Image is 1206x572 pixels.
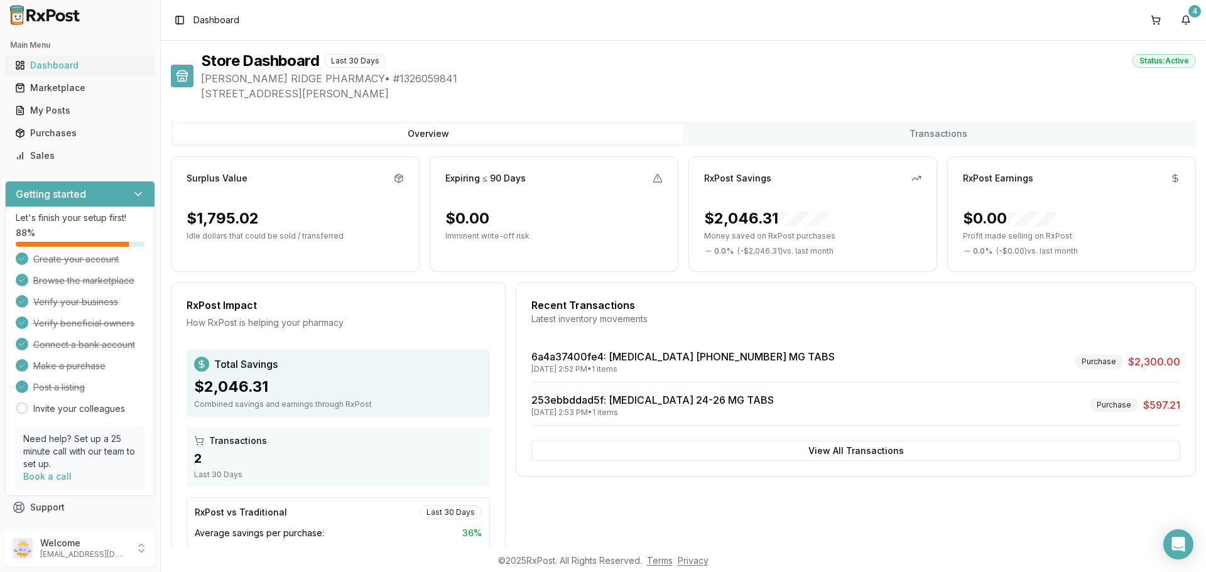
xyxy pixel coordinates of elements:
button: Transactions [683,124,1193,144]
p: Need help? Set up a 25 minute call with our team to set up. [23,433,137,470]
div: Last 30 Days [420,505,482,519]
span: Average savings per purchase: [195,527,324,539]
a: My Posts [10,99,150,122]
span: Feedback [30,524,73,536]
p: Welcome [40,537,128,549]
span: [STREET_ADDRESS][PERSON_NAME] [201,86,1196,101]
div: RxPost vs Traditional [195,506,287,519]
div: $1,795.02 [187,208,259,229]
h1: Store Dashboard [201,51,319,71]
button: Dashboard [5,55,155,75]
button: View All Transactions [531,441,1180,461]
h2: Main Menu [10,40,150,50]
span: ( - $2,046.31 ) vs. last month [737,246,834,256]
div: Open Intercom Messenger [1163,529,1193,559]
a: Book a call [23,471,72,482]
div: Surplus Value [187,172,247,185]
div: Purchase [1075,355,1123,369]
button: 4 [1176,10,1196,30]
span: Transactions [209,434,267,447]
div: $0.00 [963,208,1057,229]
span: Create your account [33,253,119,266]
div: [DATE] 2:52 PM • 1 items [531,364,835,374]
p: Let's finish your setup first! [16,212,144,224]
span: 0.0 % [973,246,992,256]
span: Total Savings [214,357,278,372]
span: Verify beneficial owners [33,317,134,330]
span: 36 % [462,527,482,539]
button: Feedback [5,519,155,541]
div: RxPost Earnings [963,172,1033,185]
a: 6a4a37400fe4: [MEDICAL_DATA] [PHONE_NUMBER] MG TABS [531,350,835,363]
div: Status: Active [1133,54,1196,68]
h3: Getting started [16,186,86,202]
span: Verify your business [33,296,118,308]
div: Purchase [1090,398,1138,412]
div: 2 [194,450,482,467]
div: $0.00 [445,208,489,229]
img: RxPost Logo [5,5,85,25]
span: Connect a bank account [33,338,135,351]
p: Money saved on RxPost purchases [704,231,921,241]
span: Dashboard [193,14,239,26]
a: Dashboard [10,54,150,77]
span: Browse the marketplace [33,274,134,287]
img: User avatar [13,538,33,558]
div: 4 [1188,5,1201,18]
div: Recent Transactions [531,298,1180,313]
a: Invite your colleagues [33,402,125,415]
button: Support [5,496,155,519]
div: RxPost Savings [704,172,771,185]
div: RxPost Impact [187,298,490,313]
nav: breadcrumb [193,14,239,26]
a: Purchases [10,122,150,144]
p: Idle dollars that could be sold / transferred [187,231,404,241]
a: Terms [647,555,673,566]
button: Sales [5,146,155,166]
div: Purchases [15,127,145,139]
span: Post a listing [33,381,85,394]
div: Last 30 Days [324,54,386,68]
div: Expiring ≤ 90 Days [445,172,526,185]
span: 88 % [16,227,35,239]
div: Last 30 Days [194,470,482,480]
div: Combined savings and earnings through RxPost [194,399,482,409]
span: $597.21 [1143,397,1180,413]
div: Dashboard [15,59,145,72]
p: Imminent write-off risk [445,231,663,241]
a: 253ebbddad5f: [MEDICAL_DATA] 24-26 MG TABS [531,394,774,406]
div: Sales [15,149,145,162]
div: How RxPost is helping your pharmacy [187,316,490,329]
div: [DATE] 2:53 PM • 1 items [531,407,774,418]
button: My Posts [5,100,155,121]
a: Privacy [678,555,709,566]
a: Marketplace [10,77,150,99]
div: Marketplace [15,82,145,94]
div: $2,046.31 [704,208,828,229]
button: Overview [173,124,683,144]
span: ( - $0.00 ) vs. last month [996,246,1078,256]
span: Make a purchase [33,360,106,372]
button: Marketplace [5,78,155,98]
p: Profit made selling on RxPost [963,231,1180,241]
div: $2,046.31 [194,377,482,397]
div: My Posts [15,104,145,117]
span: 0.0 % [714,246,734,256]
span: $2,300.00 [1128,354,1180,369]
div: Latest inventory movements [531,313,1180,325]
button: Purchases [5,123,155,143]
span: [PERSON_NAME] RIDGE PHARMACY • # 1326059841 [201,71,1196,86]
a: Sales [10,144,150,167]
p: [EMAIL_ADDRESS][DOMAIN_NAME] [40,549,128,559]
